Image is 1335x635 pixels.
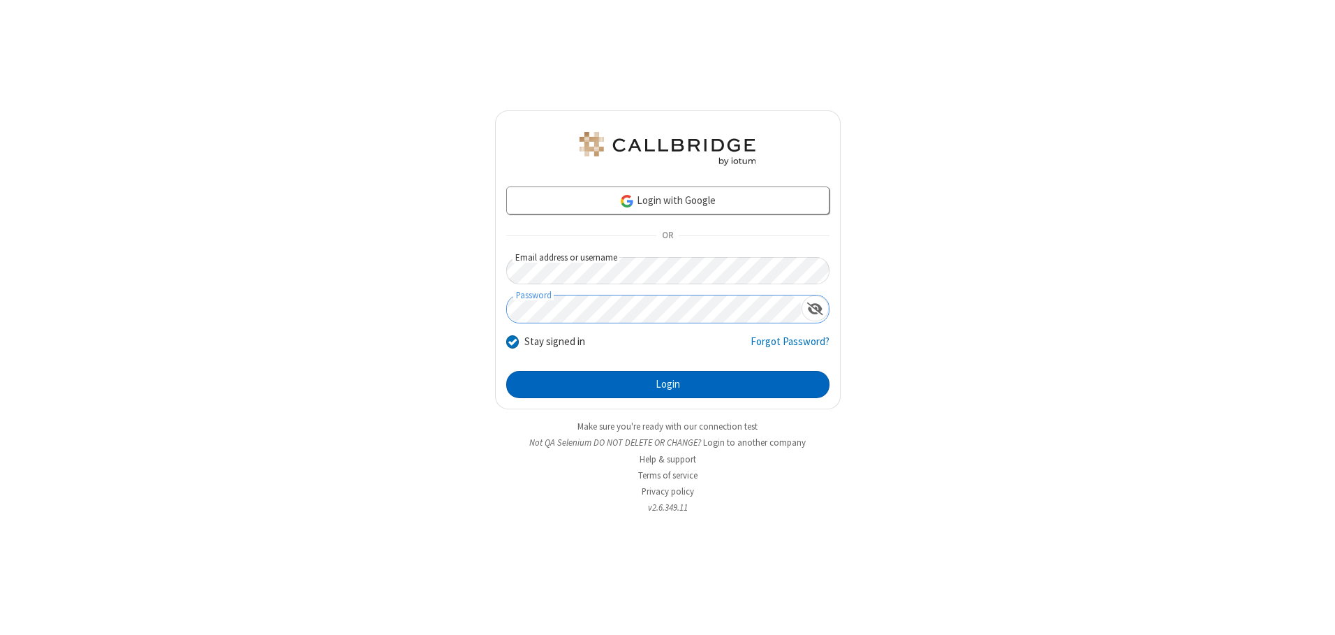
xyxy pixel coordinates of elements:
span: OR [656,226,679,246]
a: Make sure you're ready with our connection test [577,421,758,432]
img: QA Selenium DO NOT DELETE OR CHANGE [577,132,758,166]
a: Login with Google [506,187,829,214]
img: google-icon.png [619,194,635,209]
a: Help & support [640,453,696,465]
button: Login [506,371,829,399]
a: Forgot Password? [751,334,829,360]
button: Login to another company [703,436,806,449]
a: Privacy policy [642,486,694,497]
li: v2.6.349.11 [495,501,841,514]
input: Password [507,295,802,323]
a: Terms of service [638,469,698,481]
div: Show password [802,295,829,321]
li: Not QA Selenium DO NOT DELETE OR CHANGE? [495,436,841,449]
label: Stay signed in [524,334,585,350]
input: Email address or username [506,257,829,284]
